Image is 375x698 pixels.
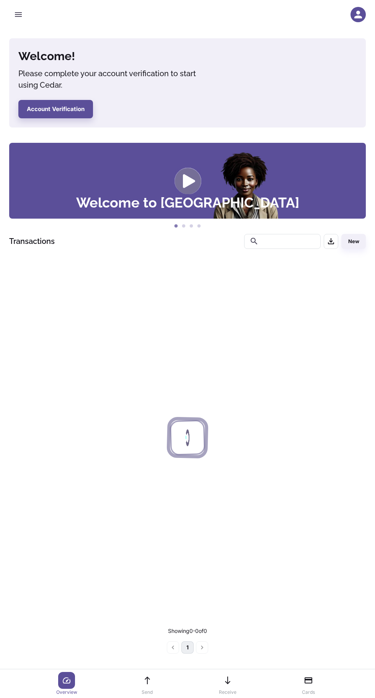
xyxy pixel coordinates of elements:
[18,47,210,65] h4: Welcome!
[168,627,207,635] p: Showing 0-0 of 0
[56,689,77,696] p: Overview
[180,222,187,230] button: 2
[195,222,203,230] button: 4
[134,672,161,696] a: Send
[341,234,366,249] button: New
[18,100,93,118] button: Account Verification
[181,641,194,654] button: page 1
[9,235,55,247] h1: Transactions
[53,672,80,696] a: Overview
[166,641,209,654] nav: pagination navigation
[18,68,210,91] h5: Please complete your account verification to start using Cedar.
[214,672,241,696] a: Receive
[219,689,236,696] p: Receive
[295,672,322,696] a: Cards
[187,222,195,230] button: 3
[142,689,153,696] p: Send
[302,689,315,696] p: Cards
[76,196,299,209] h3: Welcome to [GEOGRAPHIC_DATA]
[172,222,180,230] button: 1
